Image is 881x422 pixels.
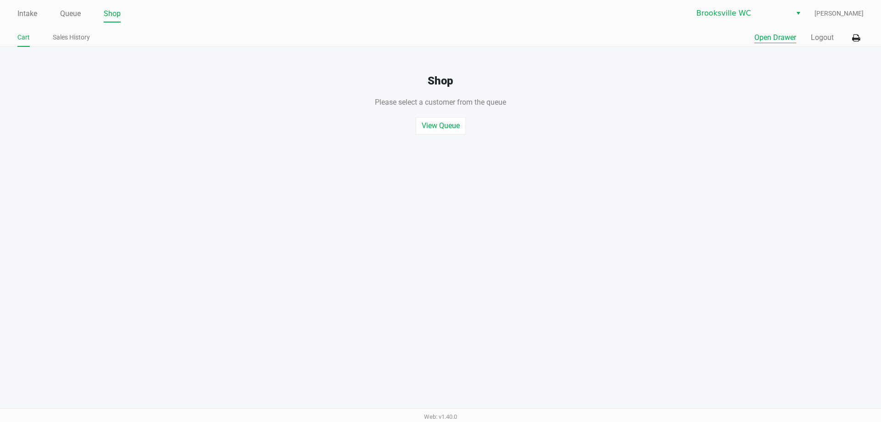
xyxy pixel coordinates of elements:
[754,32,796,43] button: Open Drawer
[424,413,457,420] span: Web: v1.40.0
[375,98,506,107] span: Please select a customer from the queue
[17,32,30,43] a: Cart
[104,7,121,20] a: Shop
[811,32,834,43] button: Logout
[60,7,81,20] a: Queue
[53,32,90,43] a: Sales History
[17,7,37,20] a: Intake
[697,8,786,19] span: Brooksville WC
[416,117,466,135] button: View Queue
[814,9,864,18] span: [PERSON_NAME]
[792,5,805,22] button: Select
